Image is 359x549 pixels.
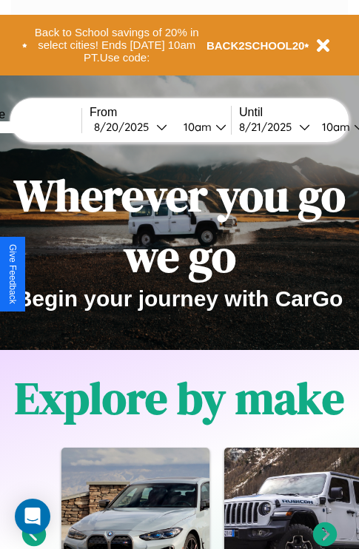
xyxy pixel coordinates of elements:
[90,106,231,119] label: From
[239,120,299,134] div: 8 / 21 / 2025
[207,39,305,52] b: BACK2SCHOOL20
[7,244,18,304] div: Give Feedback
[90,119,172,135] button: 8/20/2025
[27,22,207,68] button: Back to School savings of 20% in select cities! Ends [DATE] 10am PT.Use code:
[172,119,231,135] button: 10am
[15,368,344,428] h1: Explore by make
[94,120,156,134] div: 8 / 20 / 2025
[315,120,354,134] div: 10am
[176,120,215,134] div: 10am
[15,499,50,534] div: Open Intercom Messenger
